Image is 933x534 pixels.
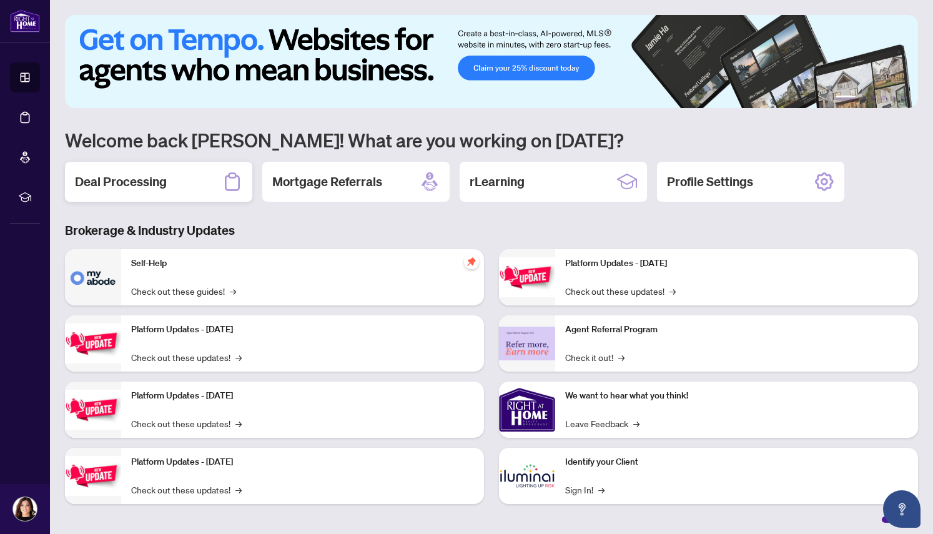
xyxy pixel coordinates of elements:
[230,284,236,298] span: →
[883,490,921,528] button: Open asap
[65,324,121,363] img: Platform Updates - September 16, 2025
[499,327,555,361] img: Agent Referral Program
[131,350,242,364] a: Check out these updates!→
[633,417,639,430] span: →
[131,455,474,469] p: Platform Updates - [DATE]
[131,417,242,430] a: Check out these updates!→
[235,417,242,430] span: →
[565,389,908,403] p: We want to hear what you think!
[470,173,525,190] h2: rLearning
[65,128,918,152] h1: Welcome back [PERSON_NAME]! What are you working on [DATE]?
[598,483,605,497] span: →
[235,483,242,497] span: →
[565,257,908,270] p: Platform Updates - [DATE]
[499,382,555,438] img: We want to hear what you think!
[131,323,474,337] p: Platform Updates - [DATE]
[565,417,639,430] a: Leave Feedback→
[669,284,676,298] span: →
[131,284,236,298] a: Check out these guides!→
[881,96,886,101] button: 4
[565,323,908,337] p: Agent Referral Program
[871,96,876,101] button: 3
[235,350,242,364] span: →
[131,257,474,270] p: Self-Help
[65,456,121,495] img: Platform Updates - July 8, 2025
[901,96,906,101] button: 6
[499,448,555,504] img: Identify your Client
[65,249,121,305] img: Self-Help
[565,483,605,497] a: Sign In!→
[131,483,242,497] a: Check out these updates!→
[131,389,474,403] p: Platform Updates - [DATE]
[836,96,856,101] button: 1
[13,497,37,521] img: Profile Icon
[65,15,918,108] img: Slide 0
[65,222,918,239] h3: Brokerage & Industry Updates
[618,350,624,364] span: →
[667,173,753,190] h2: Profile Settings
[565,284,676,298] a: Check out these updates!→
[272,173,382,190] h2: Mortgage Referrals
[65,390,121,429] img: Platform Updates - July 21, 2025
[565,350,624,364] a: Check it out!→
[565,455,908,469] p: Identify your Client
[891,96,896,101] button: 5
[499,257,555,297] img: Platform Updates - June 23, 2025
[464,254,479,269] span: pushpin
[10,9,40,32] img: logo
[75,173,167,190] h2: Deal Processing
[861,96,866,101] button: 2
